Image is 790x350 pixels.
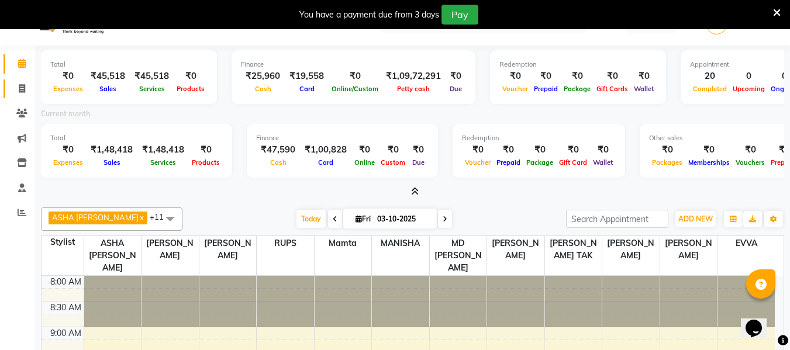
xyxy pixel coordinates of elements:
[189,143,223,157] div: ₹0
[733,158,768,167] span: Vouchers
[631,85,657,93] span: Wallet
[446,70,466,83] div: ₹0
[717,236,775,251] span: EVVA
[86,143,137,157] div: ₹1,48,418
[256,133,429,143] div: Finance
[130,70,174,83] div: ₹45,518
[137,143,189,157] div: ₹1,48,418
[566,210,668,228] input: Search Appointment
[50,143,86,157] div: ₹0
[523,143,556,157] div: ₹0
[351,143,378,157] div: ₹0
[678,214,713,223] span: ADD NEW
[590,143,616,157] div: ₹0
[48,327,84,339] div: 9:00 AM
[649,158,685,167] span: Packages
[523,158,556,167] span: Package
[690,85,730,93] span: Completed
[267,158,289,167] span: Cash
[189,158,223,167] span: Products
[199,236,257,263] span: [PERSON_NAME]
[96,85,119,93] span: Sales
[660,236,717,263] span: [PERSON_NAME]
[329,70,381,83] div: ₹0
[351,158,378,167] span: Online
[139,213,144,222] a: x
[50,133,223,143] div: Total
[300,143,351,157] div: ₹1,00,828
[494,143,523,157] div: ₹0
[685,143,733,157] div: ₹0
[675,211,716,227] button: ADD NEW
[499,70,531,83] div: ₹0
[447,85,465,93] span: Due
[594,85,631,93] span: Gift Cards
[42,236,84,248] div: Stylist
[315,236,372,251] span: Mamta
[531,70,561,83] div: ₹0
[462,158,494,167] span: Voucher
[631,70,657,83] div: ₹0
[50,70,86,83] div: ₹0
[296,85,318,93] span: Card
[374,210,432,228] input: 2025-10-03
[50,158,86,167] span: Expenses
[409,158,427,167] span: Due
[150,212,173,221] span: +11
[690,70,730,83] div: 20
[556,158,590,167] span: Gift Card
[285,70,329,83] div: ₹19,558
[252,85,274,93] span: Cash
[299,9,439,21] div: You have a payment due from 3 days
[499,85,531,93] span: Voucher
[494,158,523,167] span: Prepaid
[48,302,84,314] div: 8:30 AM
[84,236,142,275] span: ASHA [PERSON_NAME]
[381,70,446,83] div: ₹1,09,72,291
[257,236,314,251] span: RUPS
[531,85,561,93] span: Prepaid
[101,158,123,167] span: Sales
[136,85,168,93] span: Services
[556,143,590,157] div: ₹0
[315,158,336,167] span: Card
[441,5,478,25] button: Pay
[142,236,199,263] span: [PERSON_NAME]
[329,85,381,93] span: Online/Custom
[52,213,139,222] span: ASHA [PERSON_NAME]
[147,158,179,167] span: Services
[394,85,433,93] span: Petty cash
[685,158,733,167] span: Memberships
[241,60,466,70] div: Finance
[378,158,408,167] span: Custom
[353,214,374,223] span: Fri
[174,85,208,93] span: Products
[256,143,300,157] div: ₹47,590
[378,143,408,157] div: ₹0
[730,85,768,93] span: Upcoming
[462,143,494,157] div: ₹0
[296,210,326,228] span: Today
[241,70,285,83] div: ₹25,960
[730,70,768,83] div: 0
[741,303,778,338] iframe: chat widget
[602,236,660,263] span: [PERSON_NAME]
[561,85,594,93] span: Package
[487,236,544,263] span: [PERSON_NAME]
[545,236,602,263] span: [PERSON_NAME] TAK
[594,70,631,83] div: ₹0
[50,85,86,93] span: Expenses
[86,70,130,83] div: ₹45,518
[408,143,429,157] div: ₹0
[649,143,685,157] div: ₹0
[462,133,616,143] div: Redemption
[50,60,208,70] div: Total
[41,109,90,119] label: Current month
[733,143,768,157] div: ₹0
[430,236,487,275] span: MD [PERSON_NAME]
[372,236,429,251] span: MANISHA
[48,276,84,288] div: 8:00 AM
[561,70,594,83] div: ₹0
[499,60,657,70] div: Redemption
[590,158,616,167] span: Wallet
